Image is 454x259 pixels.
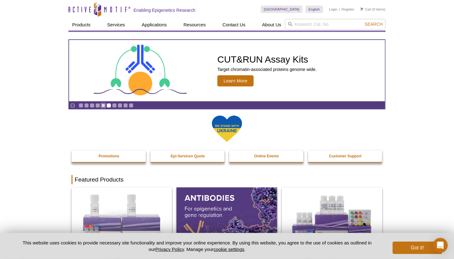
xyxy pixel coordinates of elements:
h2: Enabling Epigenetics Research [133,7,195,13]
span: Learn More [217,75,254,86]
img: DNA Library Prep Kit for Illumina [72,187,172,248]
p: Target chromatin-associated proteins genome wide. [217,67,317,72]
a: Contact Us [219,19,249,31]
span: Search [365,22,383,27]
a: Go to slide 3 [90,103,94,108]
button: Search [363,21,385,27]
img: CUT&RUN Assay Kits [94,42,187,99]
a: Privacy Policy [155,247,184,252]
li: (0 items) [360,6,386,13]
button: cookie settings [214,247,244,252]
a: Products [68,19,94,31]
img: We Stand With Ukraine [212,115,242,143]
a: Go to slide 5 [101,103,106,108]
a: Login [329,7,338,11]
a: Customer Support [308,150,383,162]
a: About Us [259,19,285,31]
a: [GEOGRAPHIC_DATA] [261,6,303,13]
a: Go to slide 7 [112,103,117,108]
a: Resources [180,19,210,31]
a: Toggle autoplay [70,103,75,108]
button: Got it! [393,242,442,254]
a: Services [103,19,129,31]
a: Promotions [72,150,146,162]
a: Online Events [229,150,304,162]
a: Applications [138,19,171,31]
h2: Featured Products [72,175,382,184]
a: Go to slide 6 [107,103,111,108]
a: Register [342,7,354,11]
div: Open Intercom Messenger [433,238,448,253]
a: Go to slide 8 [118,103,122,108]
a: CUT&RUN Assay Kits CUT&RUN Assay Kits Target chromatin-associated proteins genome wide. Learn More [69,40,385,101]
a: Go to slide 10 [129,103,133,108]
h2: CUT&RUN Assay Kits [217,55,317,64]
a: Go to slide 4 [95,103,100,108]
li: | [339,6,340,13]
strong: Epi-Services Quote [171,154,205,158]
img: All Antibodies [177,187,277,248]
a: Cart [360,7,371,11]
img: Your Cart [360,7,363,11]
input: Keyword, Cat. No. [285,19,386,29]
a: Go to slide 9 [123,103,128,108]
strong: Customer Support [329,154,362,158]
a: Epi-Services Quote [151,150,225,162]
img: CUT&Tag-IT® Express Assay Kit [282,187,382,248]
strong: Promotions [98,154,119,158]
article: CUT&RUN Assay Kits [69,40,385,101]
a: English [306,6,323,13]
a: Go to slide 1 [79,103,83,108]
p: This website uses cookies to provide necessary site functionality and improve your online experie... [12,239,382,252]
strong: Online Events [254,154,279,158]
a: Go to slide 2 [84,103,89,108]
